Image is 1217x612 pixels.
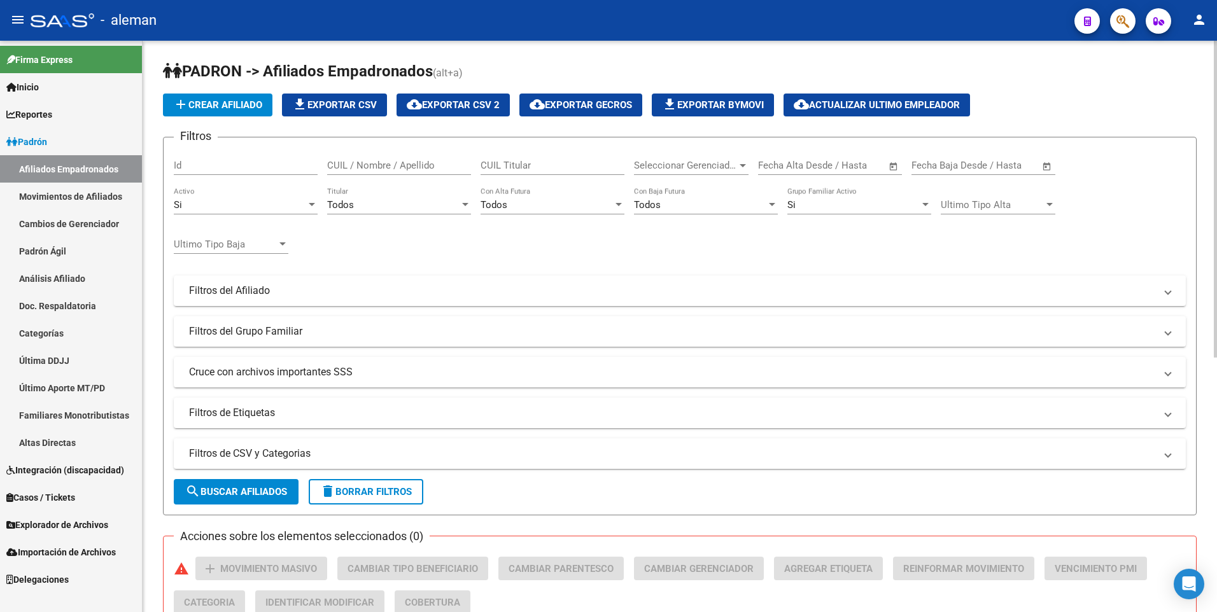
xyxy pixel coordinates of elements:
[174,275,1186,306] mat-expansion-panel-header: Filtros del Afiliado
[292,97,307,112] mat-icon: file_download
[1045,557,1147,580] button: Vencimiento PMI
[174,239,277,250] span: Ultimo Tipo Baja
[498,557,624,580] button: Cambiar Parentesco
[173,97,188,112] mat-icon: add
[163,62,433,80] span: PADRON -> Afiliados Empadronados
[6,545,116,559] span: Importación de Archivos
[6,490,75,504] span: Casos / Tickets
[184,597,235,608] span: Categoria
[397,94,510,116] button: Exportar CSV 2
[6,518,108,532] span: Explorador de Archivos
[174,398,1186,428] mat-expansion-panel-header: Filtros de Etiquetas
[941,199,1044,211] span: Ultimo Tipo Alta
[634,557,764,580] button: Cambiar Gerenciador
[174,199,182,211] span: Si
[174,527,430,545] h3: Acciones sobre los elementos seleccionados (0)
[337,557,488,580] button: Cambiar Tipo Beneficiario
[309,479,423,504] button: Borrar Filtros
[530,97,545,112] mat-icon: cloud_download
[1174,569,1204,599] div: Open Intercom Messenger
[10,12,25,27] mat-icon: menu
[974,160,1036,171] input: Fecha fin
[282,94,387,116] button: Exportar CSV
[509,563,614,574] span: Cambiar Parentesco
[6,573,69,587] span: Delegaciones
[195,557,327,580] button: Movimiento Masivo
[348,563,478,574] span: Cambiar Tipo Beneficiario
[634,160,737,171] span: Seleccionar Gerenciador
[644,563,754,574] span: Cambiar Gerenciador
[433,67,463,79] span: (alt+a)
[1055,563,1137,574] span: Vencimiento PMI
[481,199,507,211] span: Todos
[6,135,47,149] span: Padrón
[220,563,317,574] span: Movimiento Masivo
[530,99,632,111] span: Exportar GECROS
[6,463,124,477] span: Integración (discapacidad)
[320,483,335,499] mat-icon: delete
[1192,12,1207,27] mat-icon: person
[634,199,661,211] span: Todos
[173,99,262,111] span: Crear Afiliado
[174,316,1186,347] mat-expansion-panel-header: Filtros del Grupo Familiar
[6,80,39,94] span: Inicio
[163,94,272,116] button: Crear Afiliado
[405,597,460,608] span: Cobertura
[185,486,287,497] span: Buscar Afiliados
[6,53,73,67] span: Firma Express
[893,557,1034,580] button: Reinformar Movimiento
[652,94,774,116] button: Exportar Bymovi
[265,597,374,608] span: Identificar Modificar
[174,438,1186,469] mat-expansion-panel-header: Filtros de CSV y Categorias
[758,160,810,171] input: Fecha inicio
[327,199,354,211] span: Todos
[189,324,1155,338] mat-panel-title: Filtros del Grupo Familiar
[662,97,677,112] mat-icon: file_download
[519,94,642,116] button: Exportar GECROS
[794,99,960,111] span: Actualizar ultimo Empleador
[774,557,883,580] button: Agregar Etiqueta
[887,159,901,174] button: Open calendar
[185,483,200,499] mat-icon: search
[202,561,218,576] mat-icon: add
[320,486,412,497] span: Borrar Filtros
[189,406,1155,420] mat-panel-title: Filtros de Etiquetas
[189,365,1155,379] mat-panel-title: Cruce con archivos importantes SSS
[662,99,764,111] span: Exportar Bymovi
[794,97,809,112] mat-icon: cloud_download
[911,160,963,171] input: Fecha inicio
[292,99,377,111] span: Exportar CSV
[784,94,970,116] button: Actualizar ultimo Empleador
[821,160,883,171] input: Fecha fin
[174,561,189,576] mat-icon: warning
[1040,159,1055,174] button: Open calendar
[101,6,157,34] span: - aleman
[174,127,218,145] h3: Filtros
[784,563,873,574] span: Agregar Etiqueta
[903,563,1024,574] span: Reinformar Movimiento
[189,447,1155,461] mat-panel-title: Filtros de CSV y Categorias
[6,108,52,122] span: Reportes
[787,199,796,211] span: Si
[174,357,1186,387] mat-expansion-panel-header: Cruce con archivos importantes SSS
[174,479,299,504] button: Buscar Afiliados
[189,284,1155,298] mat-panel-title: Filtros del Afiliado
[407,99,500,111] span: Exportar CSV 2
[407,97,422,112] mat-icon: cloud_download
